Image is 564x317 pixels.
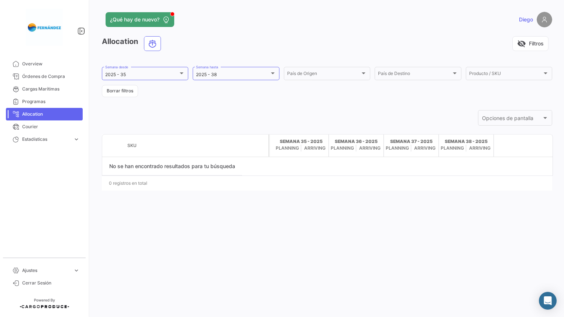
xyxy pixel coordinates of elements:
[6,58,83,70] a: Overview
[22,73,80,80] span: Órdenes de Compra
[22,280,80,286] span: Cerrar Sesión
[378,72,451,77] span: País de Destino
[102,36,163,51] h3: Allocation
[512,36,548,51] button: visibility_offFiltros
[22,136,70,143] span: Estadísticas
[384,138,439,145] strong: Semana 37 - 2025
[144,37,161,51] button: Ocean
[356,145,384,151] span: Arriving
[196,72,217,77] mat-select-trigger: 2025 - 38
[519,16,533,23] span: Diego
[466,145,493,151] span: Arriving
[539,292,557,310] div: Abrir Intercom Messenger
[329,138,384,145] strong: Semana 36 - 2025
[439,145,466,151] span: Planning
[110,16,159,23] span: ¿Qué hay de nuevo?
[6,95,83,108] a: Programas
[26,9,63,46] img: 626d7eea-df4a-45fa-bb78-ae924aba474c.jpeg
[22,111,80,117] span: Allocation
[105,72,126,77] mat-select-trigger: 2025 - 35
[6,70,83,83] a: Órdenes de Compra
[274,145,301,151] span: Planning
[384,145,411,151] span: Planning
[124,139,235,152] datatable-header-cell: SKU
[6,108,83,120] a: Allocation
[469,72,542,77] span: Producto / SKU
[6,120,83,133] a: Courier
[102,174,552,192] div: 0 registros en total
[537,12,552,27] img: placeholder-user.png
[22,86,80,92] span: Cargas Marítimas
[274,138,329,145] strong: Semana 35 - 2025
[22,123,80,130] span: Courier
[411,145,439,151] span: Arriving
[287,72,360,77] span: País de Origen
[102,157,242,175] div: No se han encontrado resultados para tu búsqueda
[22,98,80,105] span: Programas
[301,145,329,151] span: Arriving
[22,267,70,274] span: Ajustes
[73,267,80,274] span: expand_more
[22,61,80,67] span: Overview
[106,12,174,27] button: ¿Qué hay de nuevo?
[439,138,493,145] strong: Semana 38 - 2025
[73,136,80,143] span: expand_more
[329,145,356,151] span: Planning
[6,83,83,95] a: Cargas Marítimas
[102,85,138,97] button: Borrar filtros
[127,142,137,149] span: SKU
[517,39,526,48] span: visibility_off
